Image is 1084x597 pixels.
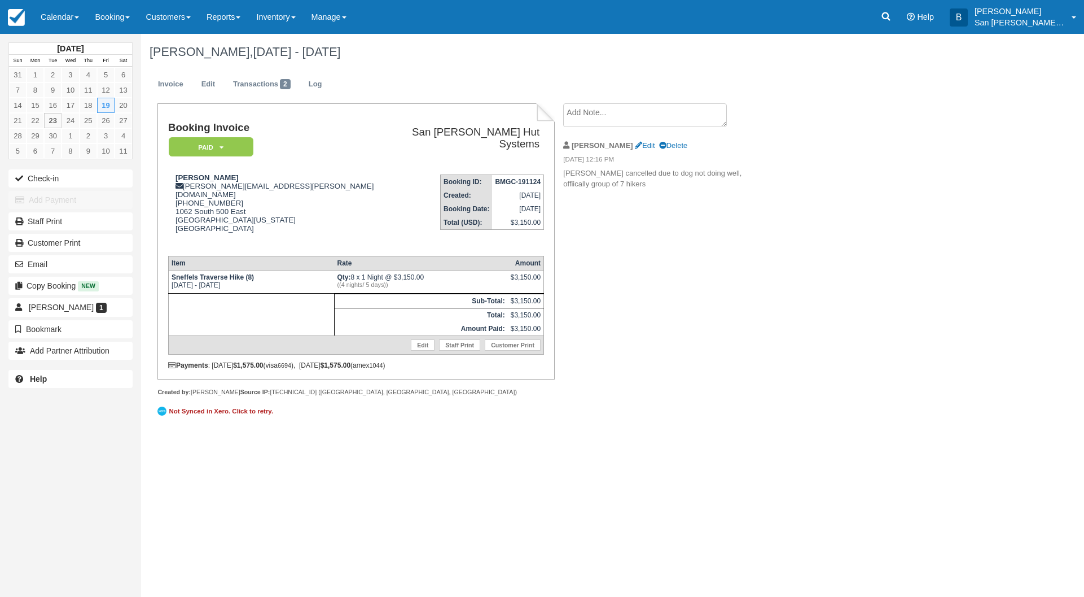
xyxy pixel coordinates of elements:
[80,113,97,128] a: 25
[44,55,62,67] th: Tue
[97,67,115,82] a: 5
[975,17,1065,28] p: San [PERSON_NAME] Hut Systems
[115,143,132,159] a: 11
[225,73,299,95] a: Transactions2
[62,55,79,67] th: Wed
[335,308,508,322] th: Total:
[8,298,133,316] a: [PERSON_NAME] 1
[635,141,655,150] a: Edit
[115,98,132,113] a: 20
[168,361,208,369] strong: Payments
[280,79,291,89] span: 2
[441,189,493,202] th: Created:
[115,82,132,98] a: 13
[97,98,115,113] a: 19
[563,155,753,167] em: [DATE] 12:16 PM
[950,8,968,27] div: B
[321,361,350,369] strong: $1,575.00
[917,12,934,21] span: Help
[9,82,27,98] a: 7
[27,128,44,143] a: 29
[335,270,508,293] td: 8 x 1 Night @ $3,150.00
[335,294,508,308] th: Sub-Total:
[97,82,115,98] a: 12
[511,273,541,290] div: $3,150.00
[97,113,115,128] a: 26
[168,122,387,134] h1: Booking Invoice
[508,294,544,308] td: $3,150.00
[240,389,270,395] strong: Source IP:
[27,143,44,159] a: 6
[9,128,27,143] a: 28
[508,308,544,322] td: $3,150.00
[44,128,62,143] a: 30
[27,82,44,98] a: 8
[62,128,79,143] a: 1
[57,44,84,53] strong: [DATE]
[335,256,508,270] th: Rate
[27,67,44,82] a: 1
[278,362,291,369] small: 6694
[337,281,505,288] em: ((4 nights/ 5 days))
[9,143,27,159] a: 5
[62,82,79,98] a: 10
[369,362,383,369] small: 1044
[907,13,915,21] i: Help
[411,339,435,351] a: Edit
[9,55,27,67] th: Sun
[508,256,544,270] th: Amount
[168,173,387,247] div: [PERSON_NAME][EMAIL_ADDRESS][PERSON_NAME][DOMAIN_NAME] [PHONE_NUMBER] 1062 South 500 East [GEOGRA...
[9,67,27,82] a: 31
[80,143,97,159] a: 9
[150,73,192,95] a: Invoice
[115,67,132,82] a: 6
[8,234,133,252] a: Customer Print
[975,6,1065,17] p: [PERSON_NAME]
[572,141,633,150] strong: [PERSON_NAME]
[8,9,25,26] img: checkfront-main-nav-mini-logo.png
[441,202,493,216] th: Booking Date:
[441,175,493,189] th: Booking ID:
[8,277,133,295] button: Copy Booking New
[8,370,133,388] a: Help
[492,202,543,216] td: [DATE]
[169,137,253,157] em: Paid
[80,128,97,143] a: 2
[508,322,544,336] td: $3,150.00
[44,98,62,113] a: 16
[8,255,133,273] button: Email
[659,141,687,150] a: Delete
[8,212,133,230] a: Staff Print
[27,55,44,67] th: Mon
[80,55,97,67] th: Thu
[115,128,132,143] a: 4
[495,178,541,186] strong: BMGC-191124
[80,67,97,82] a: 4
[80,82,97,98] a: 11
[80,98,97,113] a: 18
[157,405,276,417] a: Not Synced in Xero. Click to retry.
[30,374,47,384] b: Help
[8,320,133,338] button: Bookmark
[8,191,133,209] button: Add Payment
[168,256,334,270] th: Item
[44,143,62,159] a: 7
[27,98,44,113] a: 15
[441,216,493,230] th: Total (USD):
[97,128,115,143] a: 3
[168,270,334,293] td: [DATE] - [DATE]
[9,113,27,128] a: 21
[97,143,115,159] a: 10
[62,113,79,128] a: 24
[233,361,263,369] strong: $1,575.00
[335,322,508,336] th: Amount Paid:
[391,127,539,150] h2: San [PERSON_NAME] Hut Systems
[62,67,79,82] a: 3
[62,143,79,159] a: 8
[44,113,62,128] a: 23
[439,339,480,351] a: Staff Print
[44,82,62,98] a: 9
[168,361,544,369] div: : [DATE] (visa ), [DATE] (amex )
[485,339,541,351] a: Customer Print
[27,113,44,128] a: 22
